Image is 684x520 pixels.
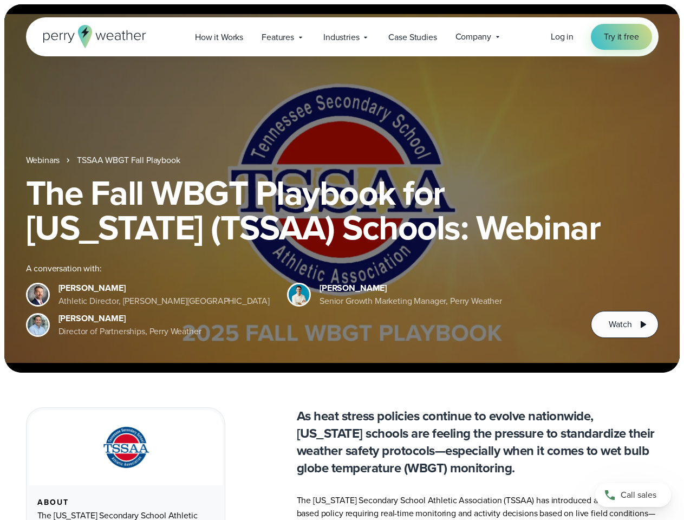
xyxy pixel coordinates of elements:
[28,284,48,305] img: Brian Wyatt
[551,30,574,43] a: Log in
[37,498,214,507] div: About
[591,311,658,338] button: Watch
[26,154,659,167] nav: Breadcrumb
[289,284,309,305] img: Spencer Patton, Perry Weather
[609,318,631,331] span: Watch
[26,154,60,167] a: Webinars
[591,24,652,50] a: Try it free
[262,31,294,44] span: Features
[297,407,659,477] p: As heat stress policies continue to evolve nationwide, [US_STATE] schools are feeling the pressur...
[595,483,671,507] a: Call sales
[320,295,502,308] div: Senior Growth Marketing Manager, Perry Weather
[26,262,574,275] div: A conversation with:
[186,26,252,48] a: How it Works
[455,30,491,43] span: Company
[58,295,270,308] div: Athletic Director, [PERSON_NAME][GEOGRAPHIC_DATA]
[26,175,659,245] h1: The Fall WBGT Playbook for [US_STATE] (TSSAA) Schools: Webinar
[323,31,359,44] span: Industries
[28,315,48,335] img: Jeff Wood
[388,31,437,44] span: Case Studies
[604,30,639,43] span: Try it free
[58,325,201,338] div: Director of Partnerships, Perry Weather
[89,423,162,472] img: TSSAA-Tennessee-Secondary-School-Athletic-Association.svg
[621,489,656,502] span: Call sales
[320,282,502,295] div: [PERSON_NAME]
[77,154,180,167] a: TSSAA WBGT Fall Playbook
[195,31,243,44] span: How it Works
[58,282,270,295] div: [PERSON_NAME]
[58,312,201,325] div: [PERSON_NAME]
[379,26,446,48] a: Case Studies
